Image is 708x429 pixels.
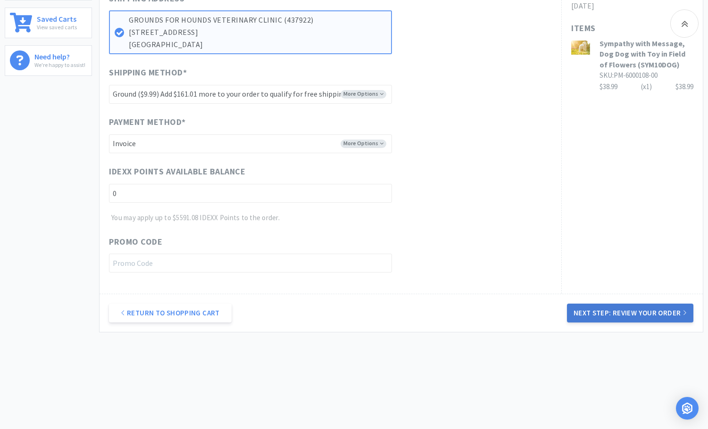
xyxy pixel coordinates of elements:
[600,71,658,80] span: SKU: PM-6000108-00
[109,184,392,203] input: IDEXX Points
[641,81,652,92] div: (x 1 )
[109,235,162,249] span: Promo Code
[675,81,693,92] div: $38.99
[34,50,85,60] h6: Need help?
[109,165,245,179] span: IDEXX Points available balance
[571,22,693,35] h1: Items
[37,23,77,32] p: View saved carts
[5,8,92,38] a: Saved CartsView saved carts
[129,39,386,51] p: [GEOGRAPHIC_DATA]
[109,115,186,129] span: Payment Method *
[600,38,693,70] h3: Sympathy with Message, Dog Dog with Toy in Field of Flowers (SYM10DOG)
[37,13,77,23] h6: Saved Carts
[34,60,85,69] p: We're happy to assist!
[129,14,386,26] p: GROUNDS FOR HOUNDS VETERINARY CLINIC (437922)
[567,304,693,322] button: Next Step: Review Your Order
[676,397,699,420] div: Open Intercom Messenger
[111,212,392,223] p: You may apply up to $5591.08 IDEXX Points to the order.
[600,81,693,92] div: $38.99
[109,304,232,322] a: Return to Shopping Cart
[129,26,386,39] p: [STREET_ADDRESS]
[109,66,187,80] span: Shipping Method *
[109,254,392,272] input: Promo Code
[571,38,590,57] img: 2ccfc90bc8eb4919a90e481f72c7219d_175197.png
